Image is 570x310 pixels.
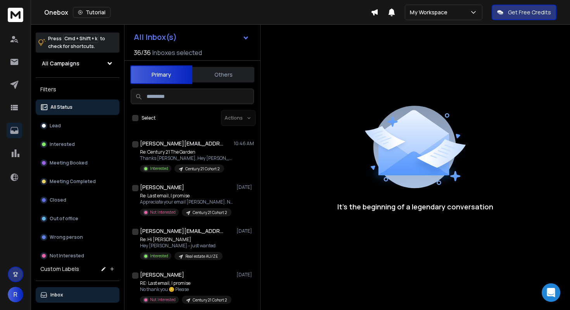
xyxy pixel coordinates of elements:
p: [DATE] [237,228,254,234]
p: Century 21 Cohort 2 [193,210,227,216]
label: Select [142,115,155,121]
h1: [PERSON_NAME] [140,271,184,279]
p: Not Interested [150,209,176,215]
p: Re: Hi [PERSON_NAME] [140,236,223,243]
h1: All Inbox(s) [134,33,177,41]
p: Appreciate your email [PERSON_NAME]. No, [140,199,233,205]
p: Meeting Completed [50,178,96,185]
p: Re: Century 21 The Garden [140,149,233,155]
button: Meeting Completed [36,174,119,189]
p: Out of office [50,216,78,222]
button: All Inbox(s) [128,29,256,45]
button: Inbox [36,287,119,303]
p: Re: Last email, I promise [140,193,233,199]
button: Meeting Booked [36,155,119,171]
h1: [PERSON_NAME][EMAIL_ADDRESS][DOMAIN_NAME] [140,227,225,235]
button: Interested [36,137,119,152]
button: Closed [36,192,119,208]
p: Interested [50,141,75,147]
p: Interested [150,253,168,259]
span: 36 / 36 [134,48,151,57]
p: Century 21 Cohort 2 [193,297,227,303]
p: Hey [PERSON_NAME] - just wanted [140,243,223,249]
p: Wrong person [50,234,83,240]
button: R [8,287,23,302]
button: Primary [130,65,192,84]
p: Interested [150,166,168,171]
button: All Campaigns [36,56,119,71]
p: Not Interested [150,297,176,303]
h1: All Campaigns [42,60,79,67]
p: Press to check for shortcuts. [48,35,105,50]
button: Others [192,66,254,83]
p: [DATE] [237,272,254,278]
div: Open Intercom Messenger [542,283,560,302]
span: Cmd + Shift + k [63,34,98,43]
p: No thank you 😊 Please [140,286,231,293]
button: Tutorial [73,7,111,18]
button: Out of office [36,211,119,226]
button: All Status [36,99,119,115]
p: My Workspace [410,9,451,16]
h1: [PERSON_NAME][EMAIL_ADDRESS][PERSON_NAME][DOMAIN_NAME] +2 [140,140,225,147]
h3: Filters [36,84,119,95]
h1: [PERSON_NAME] [140,183,184,191]
p: Inbox [50,292,63,298]
button: Not Interested [36,248,119,264]
p: Closed [50,197,66,203]
p: Thanks [PERSON_NAME]. Hey [PERSON_NAME]/[PERSON_NAME] - nice [140,155,233,161]
p: 10:46 AM [234,140,254,147]
p: RE: Last email, I promise [140,280,231,286]
p: Lead [50,123,61,129]
h3: Inboxes selected [152,48,202,57]
p: It’s the beginning of a legendary conversation [337,201,493,212]
p: Century 21 Cohort 2 [185,166,219,172]
button: Get Free Credits [492,5,556,20]
p: Get Free Credits [508,9,551,16]
p: [DATE] [237,184,254,190]
button: Lead [36,118,119,134]
p: All Status [50,104,73,110]
p: Real estate AU/ZE [185,253,218,259]
p: Not Interested [50,253,84,259]
p: Meeting Booked [50,160,88,166]
h3: Custom Labels [40,265,79,273]
button: Wrong person [36,230,119,245]
div: Onebox [44,7,371,18]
